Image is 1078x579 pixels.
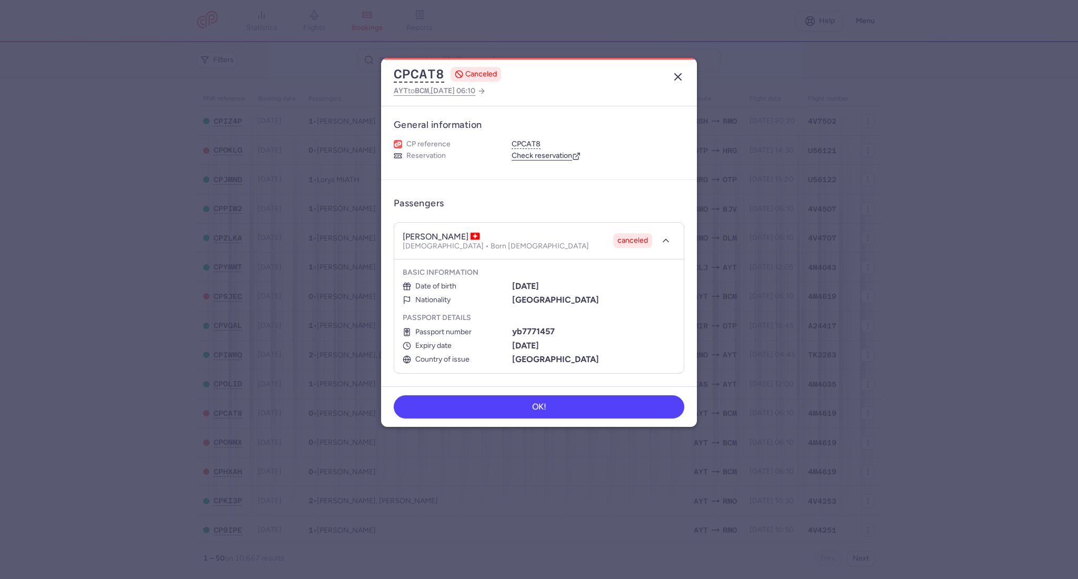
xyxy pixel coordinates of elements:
[406,151,446,161] span: Reservation
[512,295,599,305] b: [GEOGRAPHIC_DATA]
[415,86,429,95] span: BCM
[403,232,480,242] h4: [PERSON_NAME]
[617,235,648,246] span: canceled
[403,342,510,350] div: Expiry date
[403,355,510,364] div: Country of issue
[512,341,539,351] b: [DATE]
[394,119,684,131] h3: General information
[431,86,475,95] span: [DATE] 06:10
[512,139,541,149] button: CPCAT8
[394,66,444,82] button: CPCAT8
[403,296,510,304] div: Nationality
[406,139,451,149] span: CP reference
[403,242,589,251] p: [DEMOGRAPHIC_DATA] • Born [DEMOGRAPHIC_DATA]
[403,282,510,291] div: Date of birth
[403,328,510,336] div: Passport number
[394,84,475,97] span: to ,
[394,140,402,148] figure: 1L airline logo
[532,402,546,412] span: OK!
[512,354,599,364] b: [GEOGRAPHIC_DATA]
[403,313,675,323] h5: Passport details
[394,395,684,418] button: OK!
[512,151,581,161] a: Check reservation
[394,84,486,97] a: AYTtoBCM,[DATE] 06:10
[512,326,555,336] b: yb7771457
[512,281,539,291] b: [DATE]
[465,69,497,79] span: CANCELED
[394,197,444,209] h3: Passengers
[394,86,408,95] span: AYT
[403,268,675,277] h5: Basic information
